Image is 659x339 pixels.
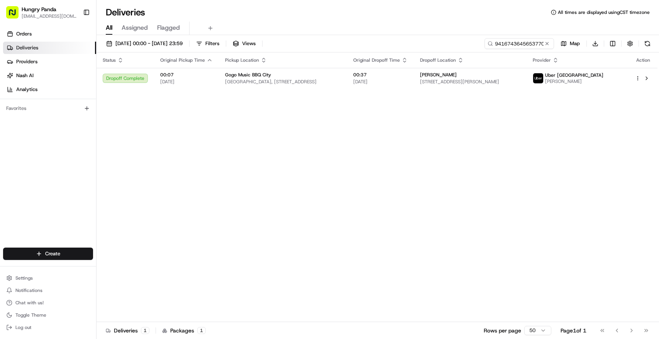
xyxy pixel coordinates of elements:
[22,5,56,13] button: Hungry Panda
[3,273,93,283] button: Settings
[16,58,37,65] span: Providers
[229,38,259,49] button: Views
[353,72,408,78] span: 00:37
[22,13,77,19] button: [EMAIL_ADDRESS][DOMAIN_NAME]
[103,38,186,49] button: [DATE] 00:00 - [DATE] 23:59
[225,79,341,85] span: [GEOGRAPHIC_DATA], [STREET_ADDRESS]
[106,23,112,32] span: All
[557,38,583,49] button: Map
[16,44,38,51] span: Deliveries
[15,300,44,306] span: Chat with us!
[533,57,551,63] span: Provider
[3,56,96,68] a: Providers
[545,78,603,84] span: [PERSON_NAME]
[561,327,586,334] div: Page 1 of 1
[16,72,34,79] span: Nash AI
[225,72,271,78] span: Gogo Music BBQ City
[3,248,93,260] button: Create
[3,322,93,333] button: Log out
[160,79,213,85] span: [DATE]
[353,79,408,85] span: [DATE]
[205,40,219,47] span: Filters
[15,275,33,281] span: Settings
[115,40,183,47] span: [DATE] 00:00 - [DATE] 23:59
[16,86,37,93] span: Analytics
[3,69,96,82] a: Nash AI
[3,285,93,296] button: Notifications
[353,57,400,63] span: Original Dropoff Time
[570,40,580,47] span: Map
[533,73,543,83] img: uber-new-logo.jpeg
[197,327,206,334] div: 1
[103,57,116,63] span: Status
[15,312,46,318] span: Toggle Theme
[3,3,80,22] button: Hungry Panda[EMAIL_ADDRESS][DOMAIN_NAME]
[3,102,93,115] div: Favorites
[3,83,96,96] a: Analytics
[635,57,651,63] div: Action
[160,57,205,63] span: Original Pickup Time
[106,6,145,19] h1: Deliveries
[3,42,96,54] a: Deliveries
[485,38,554,49] input: Type to search
[484,327,521,334] p: Rows per page
[157,23,180,32] span: Flagged
[3,310,93,320] button: Toggle Theme
[225,57,259,63] span: Pickup Location
[15,324,31,331] span: Log out
[3,28,96,40] a: Orders
[3,297,93,308] button: Chat with us!
[420,57,456,63] span: Dropoff Location
[141,327,149,334] div: 1
[45,250,60,257] span: Create
[106,327,149,334] div: Deliveries
[642,38,653,49] button: Refresh
[160,72,213,78] span: 00:07
[122,23,148,32] span: Assigned
[545,72,603,78] span: Uber [GEOGRAPHIC_DATA]
[558,9,650,15] span: All times are displayed using CST timezone
[242,40,256,47] span: Views
[16,30,32,37] span: Orders
[420,72,457,78] span: [PERSON_NAME]
[420,79,520,85] span: [STREET_ADDRESS][PERSON_NAME]
[193,38,223,49] button: Filters
[162,327,206,334] div: Packages
[15,287,42,293] span: Notifications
